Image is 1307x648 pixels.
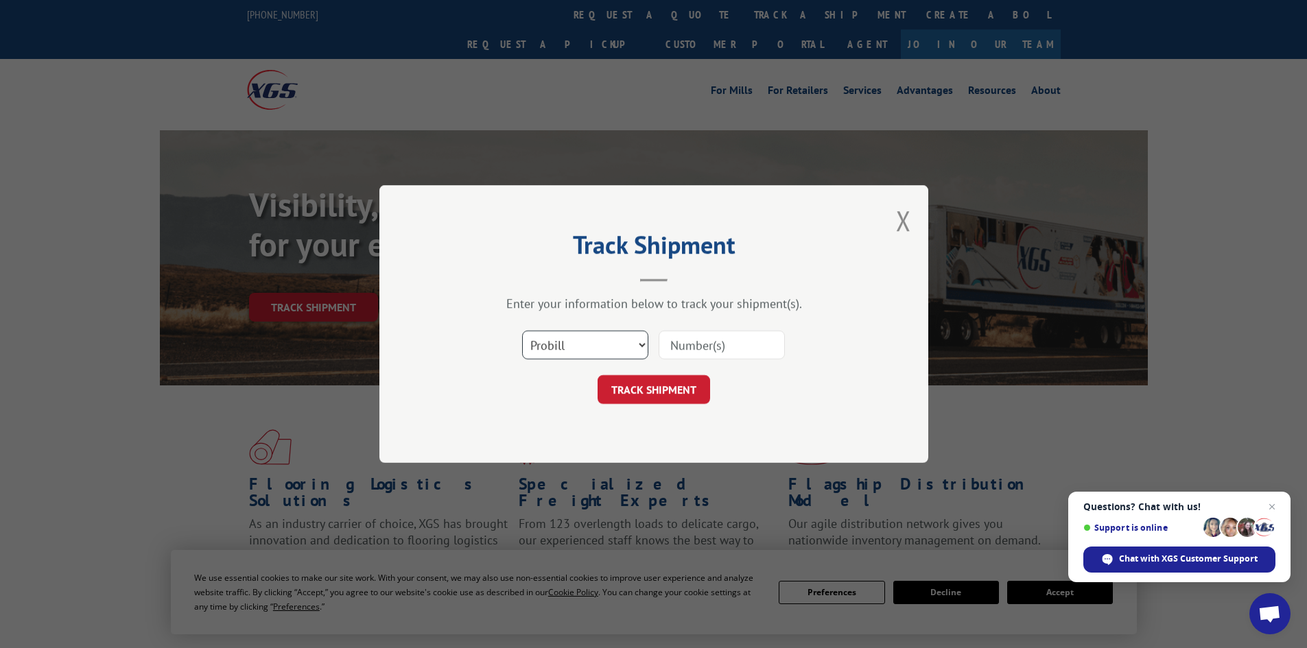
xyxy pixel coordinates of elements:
[448,296,860,311] div: Enter your information below to track your shipment(s).
[1119,553,1258,565] span: Chat with XGS Customer Support
[1249,593,1291,634] div: Open chat
[1083,501,1275,512] span: Questions? Chat with us!
[1083,547,1275,573] div: Chat with XGS Customer Support
[1264,499,1280,515] span: Close chat
[1083,523,1199,533] span: Support is online
[448,235,860,261] h2: Track Shipment
[659,331,785,359] input: Number(s)
[598,375,710,404] button: TRACK SHIPMENT
[896,202,911,239] button: Close modal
